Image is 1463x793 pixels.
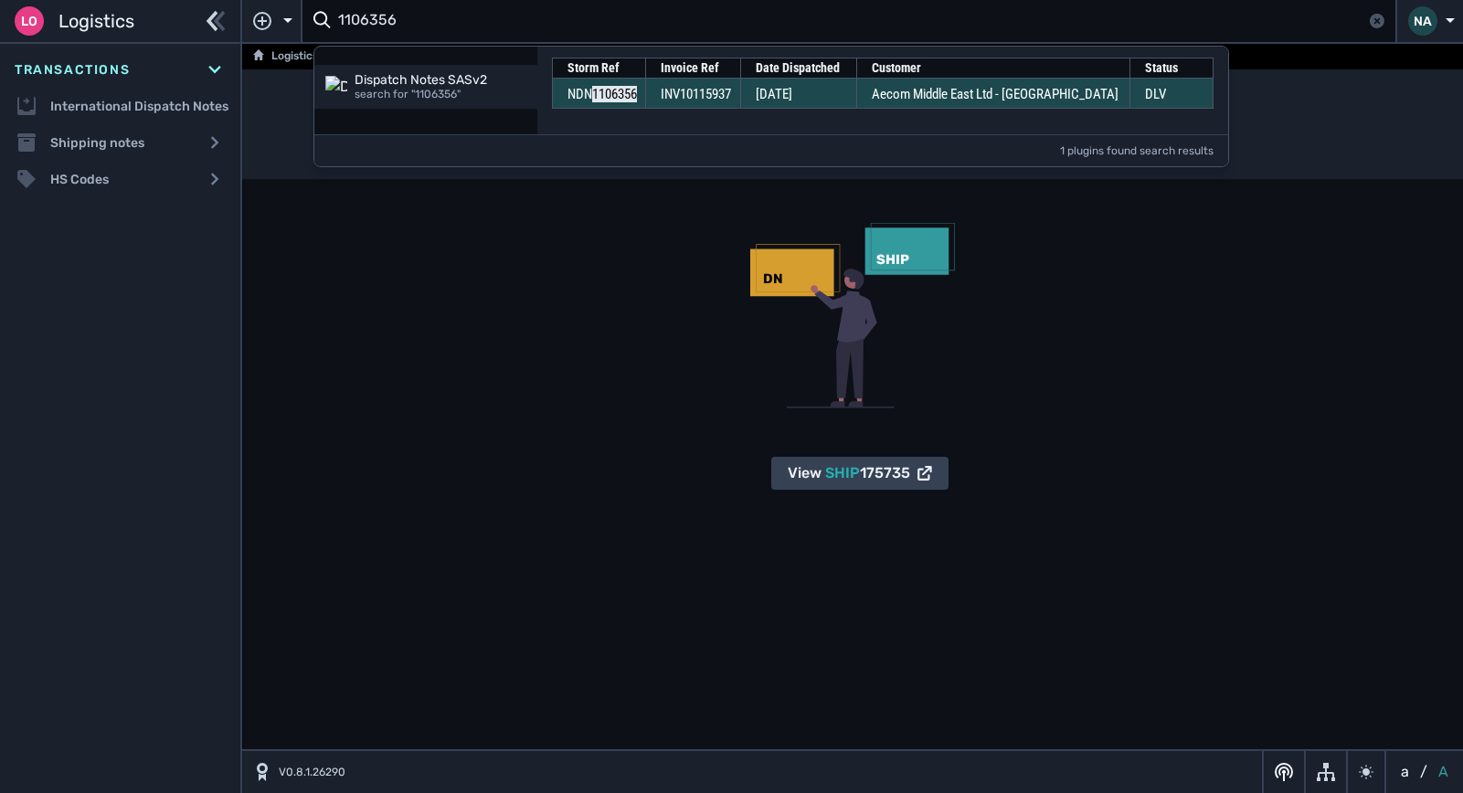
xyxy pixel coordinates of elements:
span: INV10115937 [661,86,731,102]
span: NDN [567,86,637,102]
input: CTRL + / to Search [338,4,1370,39]
div: Customer [872,58,1115,78]
div: NA [1408,6,1437,36]
span: Logistics [58,7,134,35]
span: 175735 [860,464,910,481]
button: A [1435,761,1452,783]
span: SHIP [825,464,860,481]
span: V0.8.1.26290 [279,764,345,780]
img: Dispatch Notes SASv2 [325,76,347,98]
button: a [1397,761,1413,783]
div: Date Dispatched [756,58,842,78]
span: Aecom Middle East Ltd - [GEOGRAPHIC_DATA] [872,86,1118,102]
div: Storm Ref [567,58,631,78]
div: search for "1106356" [355,88,526,101]
span: Transactions [15,60,130,79]
mark: 1106356 [592,86,637,102]
div: View [788,462,932,484]
button: ViewSHIP175735 [771,457,949,490]
div: Status [1145,58,1198,78]
div: Lo [15,6,44,36]
span: DLV [1145,86,1166,102]
text: SHIP [876,251,909,268]
div: Dispatch Notes SASv2 [355,72,526,89]
a: Logistics [253,46,318,68]
text: DN [763,270,783,287]
span: 1 plugins found search results [1060,143,1214,159]
div: Invoice Ref [661,58,725,78]
span: / [1420,761,1427,783]
span: [DATE] [756,86,792,102]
